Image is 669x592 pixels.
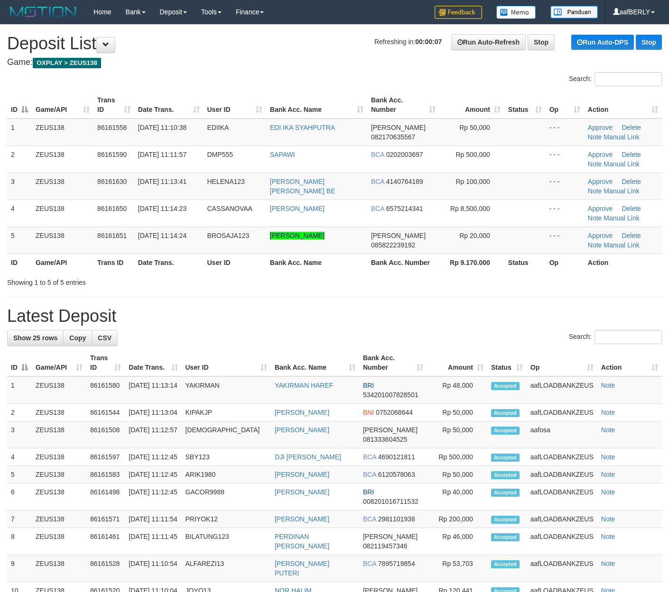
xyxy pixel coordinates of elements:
td: [DATE] 11:12:57 [125,421,181,448]
span: Copy [69,334,86,342]
span: Rp 500,000 [455,151,490,158]
span: 86161630 [97,178,127,185]
th: Date Trans.: activate to sort column ascending [134,91,204,118]
a: Note [601,409,615,416]
td: 86161580 [86,376,125,404]
td: Rp 500,000 [427,448,487,466]
span: [PERSON_NAME] [363,426,418,434]
a: [PERSON_NAME] PUTERI [275,560,329,577]
td: Rp 50,000 [427,421,487,448]
td: Rp 200,000 [427,510,487,528]
a: Approve [588,232,613,239]
a: [PERSON_NAME] [275,515,329,523]
label: Search: [569,330,662,344]
th: Rp 9.170.000 [439,254,504,271]
span: Copy 6120578063 to clipboard [378,471,415,478]
th: Bank Acc. Name: activate to sort column ascending [266,91,367,118]
span: HELENA123 [207,178,245,185]
td: 86161528 [86,555,125,582]
th: Amount: activate to sort column ascending [439,91,504,118]
img: MOTION_logo.png [7,5,79,19]
a: [PERSON_NAME] [270,232,325,239]
td: ZEUS138 [32,200,93,227]
td: KIPAKJP [182,404,271,421]
span: Rp 20,000 [459,232,490,239]
a: Stop [528,34,555,50]
span: EDIIKA [207,124,229,131]
label: Search: [569,72,662,86]
a: Manual Link [604,133,640,141]
a: Delete [622,232,641,239]
a: Approve [588,178,613,185]
span: BCA [363,560,376,567]
td: - - - [546,200,584,227]
td: ZEUS138 [32,448,86,466]
th: Game/API: activate to sort column ascending [32,91,93,118]
span: 86161651 [97,232,127,239]
span: Rp 50,000 [459,124,490,131]
span: Accepted [491,409,520,417]
td: PRIYOK12 [182,510,271,528]
td: ZEUS138 [32,227,93,254]
span: Copy 4690121811 to clipboard [378,453,415,461]
input: Search: [595,330,662,344]
a: [PERSON_NAME] [275,426,329,434]
span: [PERSON_NAME] [371,124,426,131]
td: ZEUS138 [32,510,86,528]
h1: Deposit List [7,34,662,53]
td: aafLOADBANKZEUS [527,404,597,421]
td: 86161544 [86,404,125,421]
span: Accepted [491,489,520,497]
td: Rp 50,000 [427,404,487,421]
a: Note [601,515,615,523]
td: 3 [7,173,32,200]
span: Copy 081333604525 to clipboard [363,436,407,443]
span: Copy 4140764189 to clipboard [386,178,423,185]
span: BCA [363,515,376,523]
td: BILATUNG123 [182,528,271,555]
span: Accepted [491,382,520,390]
span: [DATE] 11:13:41 [138,178,186,185]
th: Op: activate to sort column ascending [546,91,584,118]
span: Copy 7895719854 to clipboard [378,560,415,567]
td: Rp 40,000 [427,483,487,510]
td: 86161498 [86,483,125,510]
th: User ID: activate to sort column ascending [204,91,266,118]
td: - - - [546,227,584,254]
td: [DATE] 11:12:45 [125,448,181,466]
a: [PERSON_NAME] [275,409,329,416]
a: Note [601,560,615,567]
th: Action: activate to sort column ascending [597,349,662,376]
a: Approve [588,205,613,212]
td: 4 [7,200,32,227]
th: Action: activate to sort column ascending [584,91,662,118]
td: ZEUS138 [32,118,93,146]
span: CASSANOVAA [207,205,252,212]
a: Note [601,382,615,389]
span: [DATE] 11:11:57 [138,151,186,158]
h1: Latest Deposit [7,307,662,326]
a: SAPAWI [270,151,295,158]
span: Refreshing in: [374,38,442,46]
span: BRI [363,488,374,496]
td: ZEUS138 [32,376,86,404]
a: Manual Link [604,241,640,249]
th: Status: activate to sort column ascending [504,91,546,118]
span: 86161650 [97,205,127,212]
strong: 00:00:07 [415,38,442,46]
span: [PERSON_NAME] [371,232,426,239]
th: Op: activate to sort column ascending [527,349,597,376]
td: ZEUS138 [32,421,86,448]
a: Delete [622,178,641,185]
th: ID: activate to sort column descending [7,349,32,376]
span: Copy 085822239192 to clipboard [371,241,415,249]
td: Rp 53,703 [427,555,487,582]
img: panduan.png [550,6,598,18]
td: 4 [7,448,32,466]
span: BRI [363,382,374,389]
td: aafLOADBANKZEUS [527,448,597,466]
th: Trans ID: activate to sort column ascending [93,91,134,118]
a: PERDINAN [PERSON_NAME] [275,533,329,550]
a: Run Auto-DPS [571,35,634,50]
span: CSV [98,334,111,342]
